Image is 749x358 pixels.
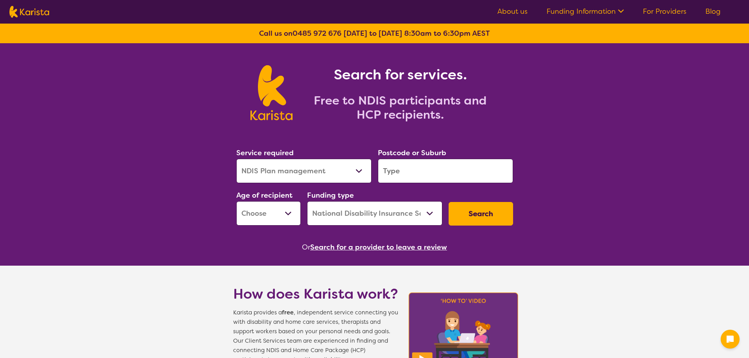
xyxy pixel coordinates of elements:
h2: Free to NDIS participants and HCP recipients. [302,94,499,122]
b: free [282,309,294,316]
img: Karista logo [250,65,293,120]
a: Funding Information [547,7,624,16]
a: 0485 972 676 [293,29,342,38]
label: Age of recipient [236,191,293,200]
a: Blog [705,7,721,16]
h1: Search for services. [302,65,499,84]
h1: How does Karista work? [233,285,398,303]
label: Service required [236,148,294,158]
img: Karista logo [9,6,49,18]
a: For Providers [643,7,686,16]
a: About us [497,7,528,16]
input: Type [378,159,513,183]
label: Postcode or Suburb [378,148,446,158]
label: Funding type [307,191,354,200]
button: Search for a provider to leave a review [310,241,447,253]
span: Or [302,241,310,253]
b: Call us on [DATE] to [DATE] 8:30am to 6:30pm AEST [259,29,490,38]
button: Search [449,202,513,226]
